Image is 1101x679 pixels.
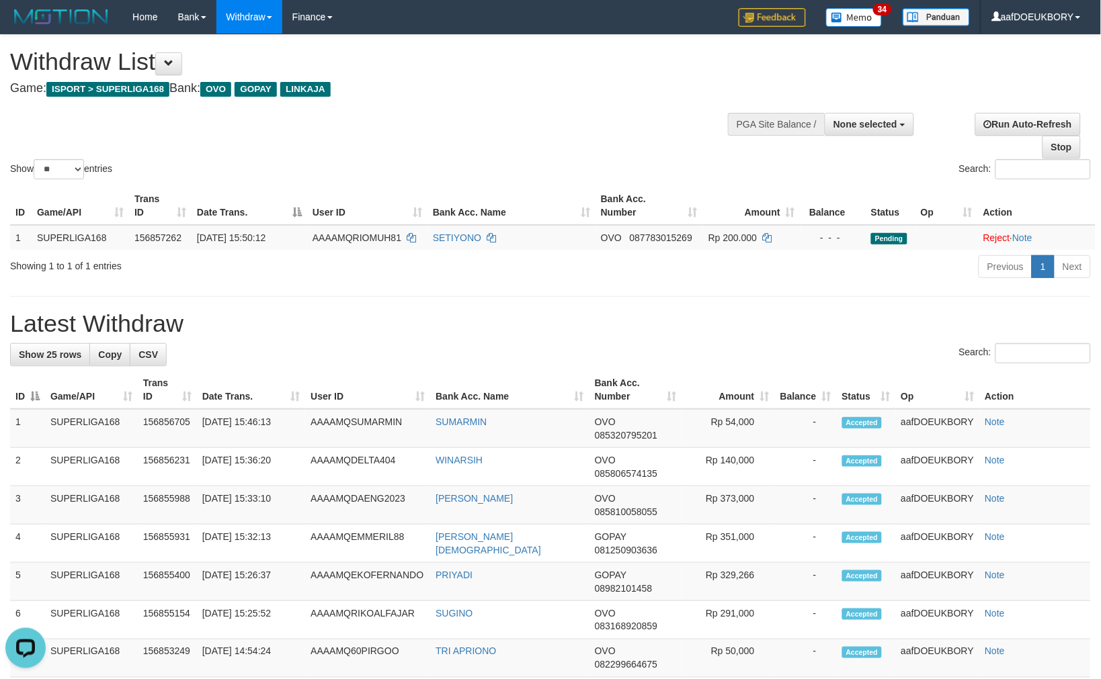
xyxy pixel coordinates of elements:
[138,448,197,486] td: 156856231
[10,525,45,563] td: 4
[985,531,1006,542] a: Note
[825,113,914,136] button: None selected
[682,486,775,525] td: Rp 373,000
[866,187,915,225] th: Status
[305,371,430,409] th: User ID: activate to sort column ascending
[46,82,169,97] span: ISPORT > SUPERLIGA168
[682,448,775,486] td: Rp 140,000
[34,159,84,179] select: Showentries
[1032,255,1055,278] a: 1
[10,486,45,525] td: 3
[728,113,825,136] div: PGA Site Balance /
[45,409,138,448] td: SUPERLIGA168
[595,660,657,670] span: Copy 082299664675 to clipboard
[896,563,980,601] td: aafDOEUKBORY
[842,455,883,467] span: Accepted
[45,448,138,486] td: SUPERLIGA168
[842,570,883,582] span: Accepted
[833,119,897,130] span: None selected
[775,371,837,409] th: Balance: activate to sort column ascending
[32,225,129,250] td: SUPERLIGA168
[10,159,112,179] label: Show entries
[682,563,775,601] td: Rp 329,266
[10,343,90,366] a: Show 25 rows
[197,639,306,678] td: [DATE] 14:54:24
[806,231,860,244] div: - - -
[130,343,167,366] a: CSV
[32,187,129,225] th: Game/API: activate to sort column ascending
[775,639,837,678] td: -
[775,448,837,486] td: -
[305,525,430,563] td: AAAAMQEMMERIL88
[775,563,837,601] td: -
[775,601,837,639] td: -
[775,486,837,525] td: -
[138,371,197,409] th: Trans ID: activate to sort column ascending
[985,646,1006,657] a: Note
[313,232,401,243] span: AAAAMQRIOMUH81
[436,646,496,657] a: TRI APRIONO
[45,371,138,409] th: Game/API: activate to sort column ascending
[138,563,197,601] td: 156855400
[10,448,45,486] td: 2
[138,349,158,360] span: CSV
[197,525,306,563] td: [DATE] 15:32:13
[436,531,541,555] a: [PERSON_NAME][DEMOGRAPHIC_DATA]
[985,493,1006,504] a: Note
[896,448,980,486] td: aafDOEUKBORY
[138,486,197,525] td: 156855988
[430,371,589,409] th: Bank Acc. Name: activate to sort column ascending
[10,254,449,273] div: Showing 1 to 1 of 1 entries
[978,225,1096,250] td: ·
[197,563,306,601] td: [DATE] 15:26:37
[138,639,197,678] td: 156853249
[708,232,757,243] span: Rp 200.000
[682,601,775,639] td: Rp 291,000
[682,409,775,448] td: Rp 54,000
[305,448,430,486] td: AAAAMQDELTA404
[436,493,513,504] a: [PERSON_NAME]
[235,82,277,97] span: GOPAY
[896,639,980,678] td: aafDOEUKBORY
[896,409,980,448] td: aafDOEUKBORY
[871,233,907,244] span: Pending
[138,409,197,448] td: 156856705
[896,525,980,563] td: aafDOEUKBORY
[979,255,1032,278] a: Previous
[595,493,616,504] span: OVO
[10,7,112,27] img: MOTION_logo.png
[436,455,483,465] a: WINARSIH
[45,486,138,525] td: SUPERLIGA168
[1054,255,1091,278] a: Next
[995,159,1091,179] input: Search:
[197,448,306,486] td: [DATE] 15:36:20
[915,187,978,225] th: Op: activate to sort column ascending
[896,371,980,409] th: Op: activate to sort column ascending
[630,232,692,243] span: Copy 087783015269 to clipboard
[985,608,1006,619] a: Note
[197,371,306,409] th: Date Trans.: activate to sort column ascending
[433,232,481,243] a: SETIYONO
[703,187,801,225] th: Amount: activate to sort column ascending
[595,531,626,542] span: GOPAY
[842,608,883,620] span: Accepted
[595,506,657,517] span: Copy 085810058055 to clipboard
[595,646,616,657] span: OVO
[305,409,430,448] td: AAAAMQSUMARMIN
[45,563,138,601] td: SUPERLIGA168
[305,601,430,639] td: AAAAMQRIKOALFAJAR
[983,232,1010,243] a: Reject
[978,187,1096,225] th: Action
[826,8,883,27] img: Button%20Memo.svg
[842,647,883,658] span: Accepted
[1013,232,1033,243] a: Note
[10,409,45,448] td: 1
[305,639,430,678] td: AAAAMQ60PIRGOO
[842,532,883,543] span: Accepted
[1043,136,1081,159] a: Stop
[436,416,487,427] a: SUMARMIN
[5,5,46,46] button: Open LiveChat chat widget
[595,455,616,465] span: OVO
[197,601,306,639] td: [DATE] 15:25:52
[307,187,427,225] th: User ID: activate to sort column ascending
